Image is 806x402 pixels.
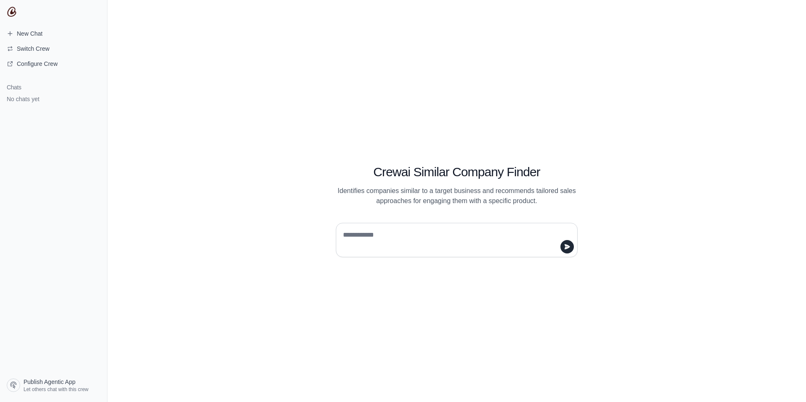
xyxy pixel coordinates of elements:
[3,42,104,55] button: Switch Crew
[7,7,17,17] img: CrewAI Logo
[17,29,42,38] span: New Chat
[3,27,104,40] a: New Chat
[336,186,578,206] p: Identifies companies similar to a target business and recommends tailored sales approaches for en...
[24,386,89,393] span: Let others chat with this crew
[3,375,104,395] a: Publish Agentic App Let others chat with this crew
[17,60,58,68] span: Configure Crew
[24,378,76,386] span: Publish Agentic App
[3,57,104,70] a: Configure Crew
[336,164,578,180] h1: Crewai Similar Company Finder
[17,44,50,53] span: Switch Crew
